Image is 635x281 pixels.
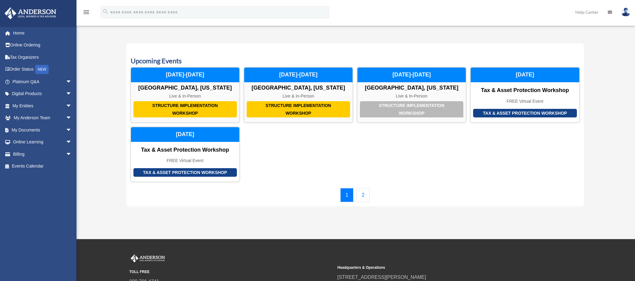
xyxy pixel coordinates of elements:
[133,101,237,117] div: Structure Implementation Workshop
[470,67,579,123] a: Tax & Asset Protection Workshop Tax & Asset Protection Workshop FREE Virtual Event [DATE]
[338,264,541,271] small: Headquarters & Operations
[131,67,240,123] a: Structure Implementation Workshop [GEOGRAPHIC_DATA], [US_STATE] Live & In-Person [DATE]-[DATE]
[357,67,466,123] a: Structure Implementation Workshop [GEOGRAPHIC_DATA], [US_STATE] Live & In-Person [DATE]-[DATE]
[4,100,81,112] a: My Entitiesarrow_drop_down
[244,94,353,99] div: Live & In-Person
[471,87,579,94] div: Tax & Asset Protection Workshop
[4,88,81,100] a: Digital Productsarrow_drop_down
[4,51,81,63] a: Tax Organizers
[4,39,81,51] a: Online Ordering
[66,76,78,88] span: arrow_drop_down
[35,65,49,74] div: NEW
[66,136,78,149] span: arrow_drop_down
[66,88,78,100] span: arrow_drop_down
[66,124,78,136] span: arrow_drop_down
[4,124,81,136] a: My Documentsarrow_drop_down
[66,112,78,124] span: arrow_drop_down
[471,68,579,82] div: [DATE]
[357,68,466,82] div: [DATE]-[DATE]
[244,67,353,123] a: Structure Implementation Workshop [GEOGRAPHIC_DATA], [US_STATE] Live & In-Person [DATE]-[DATE]
[131,147,239,153] div: Tax & Asset Protection Workshop
[129,269,333,275] small: TOLL FREE
[131,127,240,182] a: Tax & Asset Protection Workshop Tax & Asset Protection Workshop FREE Virtual Event [DATE]
[357,85,466,91] div: [GEOGRAPHIC_DATA], [US_STATE]
[4,63,81,76] a: Order StatusNEW
[66,100,78,112] span: arrow_drop_down
[471,99,579,104] div: FREE Virtual Event
[129,254,166,262] img: Anderson Advisors Platinum Portal
[131,127,239,142] div: [DATE]
[131,68,239,82] div: [DATE]-[DATE]
[244,85,353,91] div: [GEOGRAPHIC_DATA], [US_STATE]
[4,76,81,88] a: Platinum Q&Aarrow_drop_down
[338,275,426,280] a: [STREET_ADDRESS][PERSON_NAME]
[247,101,350,117] div: Structure Implementation Workshop
[621,8,630,17] img: User Pic
[131,85,239,91] div: [GEOGRAPHIC_DATA], [US_STATE]
[4,148,81,160] a: Billingarrow_drop_down
[66,148,78,161] span: arrow_drop_down
[4,112,81,124] a: My Anderson Teamarrow_drop_down
[357,94,466,99] div: Live & In-Person
[340,188,353,202] a: 1
[83,11,90,16] a: menu
[244,68,353,82] div: [DATE]-[DATE]
[131,56,580,66] h3: Upcoming Events
[102,8,109,15] i: search
[357,188,370,202] a: 2
[3,7,58,19] img: Anderson Advisors Platinum Portal
[131,158,239,163] div: FREE Virtual Event
[4,160,78,172] a: Events Calendar
[4,136,81,148] a: Online Learningarrow_drop_down
[133,168,237,177] div: Tax & Asset Protection Workshop
[131,94,239,99] div: Live & In-Person
[360,101,463,117] div: Structure Implementation Workshop
[4,27,81,39] a: Home
[473,109,577,118] div: Tax & Asset Protection Workshop
[83,9,90,16] i: menu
